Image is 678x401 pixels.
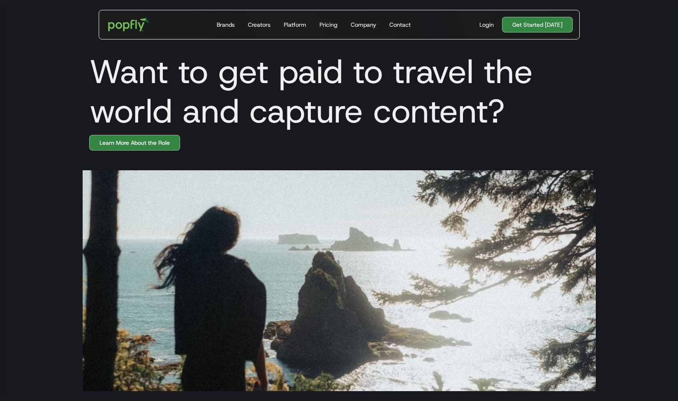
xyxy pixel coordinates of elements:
[213,10,238,39] a: Brands
[476,21,497,29] a: Login
[102,12,155,37] a: home
[389,21,411,29] div: Contact
[351,21,376,29] div: Company
[316,10,341,39] a: Pricing
[280,10,310,39] a: Platform
[479,21,494,29] div: Login
[284,21,306,29] div: Platform
[248,21,271,29] div: Creators
[319,21,338,29] div: Pricing
[386,10,414,39] a: Contact
[245,10,274,39] a: Creators
[89,135,180,151] a: Learn More About the Role
[502,17,573,32] a: Get Started [DATE]
[83,52,596,131] h1: Want to get paid to travel the world and capture content?
[347,10,379,39] a: Company
[217,21,235,29] div: Brands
